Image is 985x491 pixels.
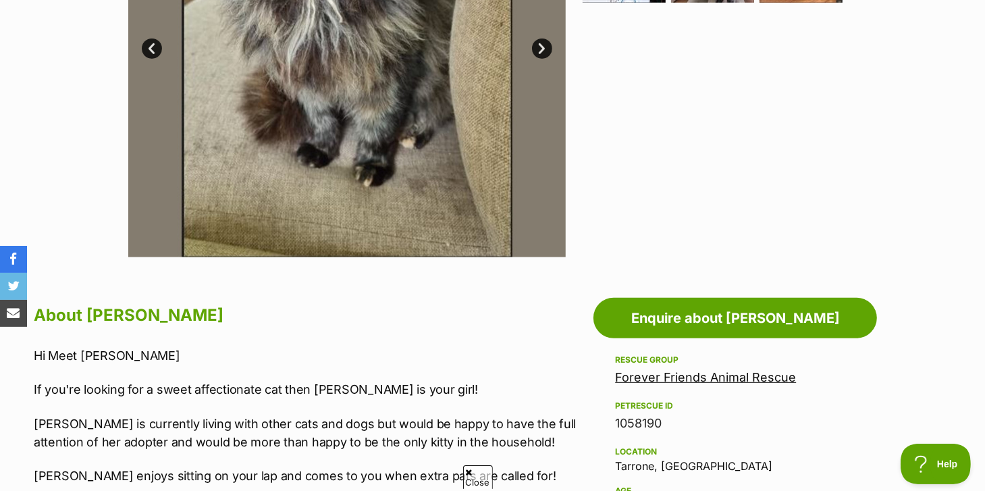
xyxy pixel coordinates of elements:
p: Hi Meet [PERSON_NAME] [34,346,587,365]
a: Prev [142,38,162,59]
div: Rescue group [615,355,855,365]
p: [PERSON_NAME] enjoys sitting on your lap and comes to you when extra pats are called for! [34,467,587,485]
a: Forever Friends Animal Rescue [615,370,796,384]
span: Close [463,465,493,489]
div: PetRescue ID [615,400,855,411]
div: Tarrone, [GEOGRAPHIC_DATA] [615,444,855,472]
iframe: Help Scout Beacon - Open [901,444,971,484]
div: 1058190 [615,414,855,433]
a: Enquire about [PERSON_NAME] [593,298,877,338]
a: Next [532,38,552,59]
p: [PERSON_NAME] is currently living with other cats and dogs but would be happy to have the full at... [34,415,587,451]
p: If you're looking for a sweet affectionate cat then [PERSON_NAME] is your girl! [34,380,587,398]
div: Location [615,446,855,457]
h2: About [PERSON_NAME] [34,301,587,330]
